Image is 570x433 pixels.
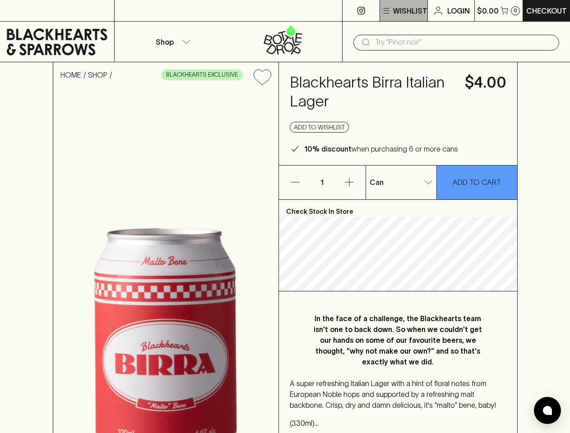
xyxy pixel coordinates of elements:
a: SHOP [88,71,107,79]
h4: $4.00 [465,73,506,92]
input: Try "Pinot noir" [375,35,552,50]
p: ⠀ [115,5,122,16]
span: BLACKHEARTS EXCLUSIVE [162,70,242,79]
h4: Blackhearts Birra Italian Lager [290,73,454,111]
button: Add to wishlist [250,66,275,89]
p: (330ml) 4.6% ABV [290,418,506,428]
div: Can [366,173,436,191]
img: bubble-icon [543,406,552,415]
p: 0 [514,8,517,13]
p: when purchasing 6 or more cans [304,143,458,154]
p: Login [447,5,470,16]
p: A super refreshing Italian Lager with a hint of floral notes from European Noble hops and support... [290,378,506,410]
p: $0.00 [477,5,499,16]
p: In the face of a challenge, the Blackhearts team isn't one to back down. So when we couldn't get ... [308,313,488,367]
p: Can [370,177,384,188]
button: ADD TO CART [437,166,517,199]
p: Check Stock In Store [279,200,517,217]
p: Checkout [526,5,567,16]
p: ADD TO CART [453,177,501,188]
button: Add to wishlist [290,122,349,133]
button: Shop [115,22,228,62]
p: Wishlist [393,5,427,16]
p: Shop [156,37,174,47]
a: HOME [60,71,81,79]
b: 10% discount [304,145,352,153]
p: 1 [311,166,333,199]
